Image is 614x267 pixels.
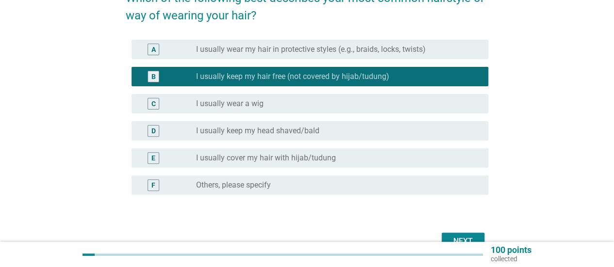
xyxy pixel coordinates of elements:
[151,126,156,136] div: D
[196,45,426,54] label: I usually wear my hair in protective styles (e.g., braids, locks, twists)
[449,236,477,247] div: Next
[196,126,319,136] label: I usually keep my head shaved/bald
[442,233,484,250] button: Next
[151,99,156,109] div: C
[151,72,156,82] div: B
[151,153,155,163] div: E
[196,153,336,163] label: I usually cover my hair with hijab/tudung
[491,254,531,263] p: collected
[151,180,155,190] div: F
[491,246,531,254] p: 100 points
[151,45,156,55] div: A
[196,72,389,81] label: I usually keep my hair free (not covered by hijab/tudung)
[196,99,264,109] label: I usually wear a wig
[196,180,271,190] label: Others, please specify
